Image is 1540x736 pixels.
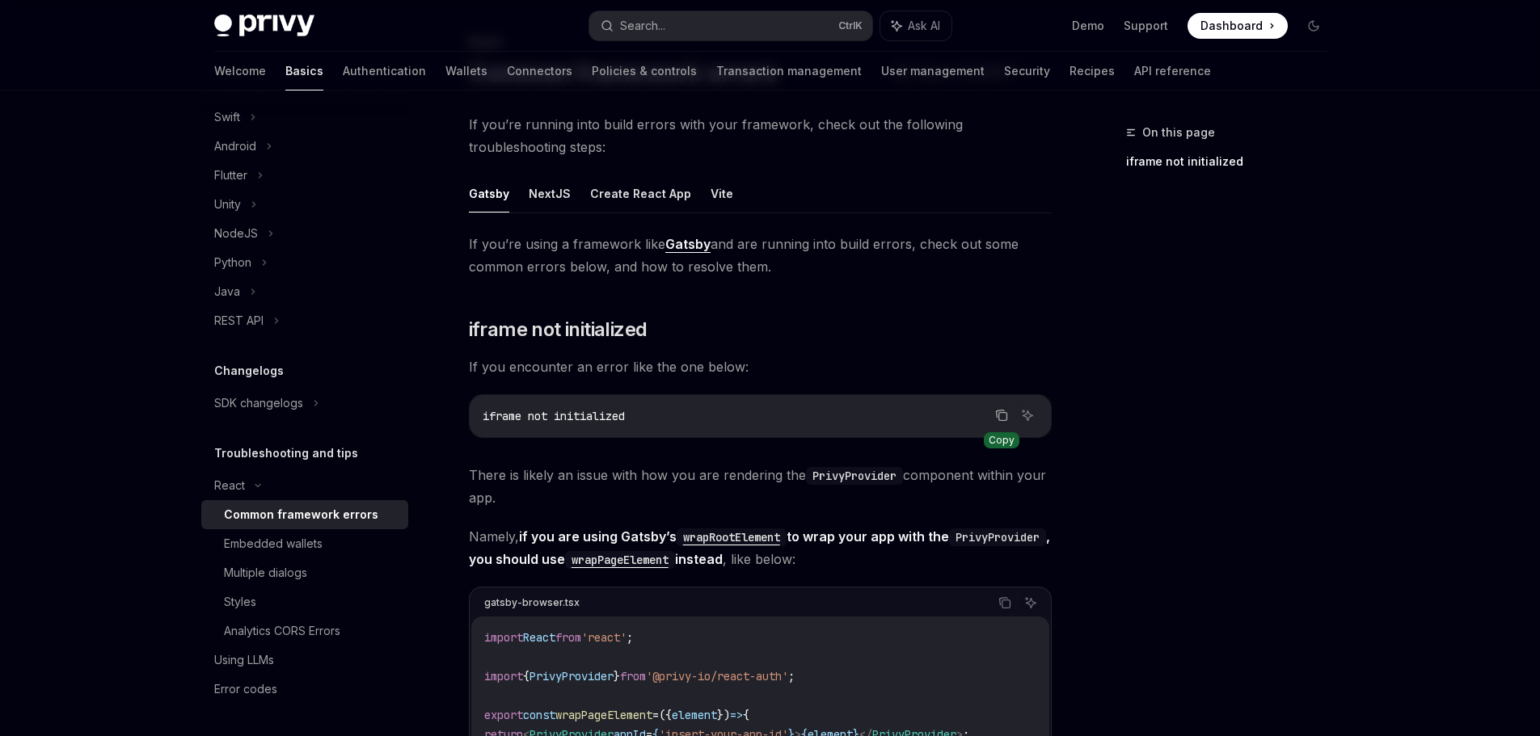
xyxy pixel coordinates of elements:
a: Authentication [343,52,426,90]
code: wrapPageElement [565,551,675,569]
span: iframe not initialized [483,409,625,423]
div: SDK changelogs [214,393,303,413]
div: Swift [214,107,240,127]
span: ({ [659,708,672,722]
code: PrivyProvider [949,528,1046,546]
h5: Changelogs [214,361,284,381]
div: Common framework errors [224,505,378,524]
div: React [214,476,245,495]
span: from [555,630,581,645]
div: Error codes [214,679,277,699]
button: Copy the contents from the code block [994,592,1015,613]
button: Create React App [590,175,691,212]
span: element [672,708,717,722]
a: Basics [285,52,323,90]
button: Toggle dark mode [1301,13,1327,39]
div: Python [214,253,251,272]
code: wrapRootElement [677,528,787,546]
a: Policies & controls [592,52,697,90]
div: Analytics CORS Errors [224,621,340,641]
span: }) [717,708,730,722]
div: NodeJS [214,224,258,243]
a: Styles [201,587,408,616]
span: Ask AI [908,18,940,34]
span: ; [627,630,633,645]
button: Gatsby [469,175,509,212]
span: = [652,708,659,722]
img: dark logo [214,15,314,37]
button: Copy the contents from the code block [991,405,1012,426]
button: Search...CtrlK [589,11,872,40]
a: Using LLMs [201,646,408,675]
span: from [620,669,646,683]
span: import [484,630,523,645]
span: export [484,708,523,722]
a: Recipes [1070,52,1115,90]
div: Copy [984,432,1019,448]
a: API reference [1134,52,1211,90]
span: } [614,669,620,683]
button: Ask AI [1020,592,1041,613]
span: '@privy-io/react-auth' [646,669,788,683]
a: User management [881,52,985,90]
span: 'react' [581,630,627,645]
div: Multiple dialogs [224,563,307,582]
button: NextJS [529,175,571,212]
a: Welcome [214,52,266,90]
code: PrivyProvider [806,467,903,485]
span: If you’re running into build errors with your framework, check out the following troubleshooting ... [469,113,1052,158]
a: Connectors [507,52,572,90]
a: Analytics CORS Errors [201,616,408,646]
span: If you’re using a framework like and are running into build errors, check out some common errors ... [469,233,1052,278]
div: Using LLMs [214,650,274,670]
span: React [523,630,555,645]
a: Error codes [201,675,408,704]
button: Ask AI [880,11,951,40]
span: PrivyProvider [530,669,614,683]
a: Dashboard [1188,13,1288,39]
span: ; [788,669,795,683]
a: Gatsby [665,236,711,253]
a: Embedded wallets [201,529,408,558]
div: Flutter [214,166,247,185]
span: Ctrl K [838,19,863,32]
h5: Troubleshooting and tips [214,444,358,463]
strong: if you are using Gatsby’s to wrap your app with the , you should use instead [469,528,1050,567]
span: There is likely an issue with how you are rendering the component within your app. [469,464,1052,509]
div: REST API [214,311,264,330]
span: Dashboard [1200,18,1263,34]
div: Java [214,282,240,301]
span: wrapPageElement [555,708,652,722]
span: { [523,669,530,683]
a: wrapPageElement [565,551,675,567]
a: Demo [1072,18,1104,34]
a: Wallets [445,52,487,90]
a: Security [1004,52,1050,90]
a: Common framework errors [201,500,408,529]
a: iframe not initialized [1126,149,1340,175]
div: gatsby-browser.tsx [484,592,580,613]
div: Search... [620,16,665,36]
span: import [484,669,523,683]
a: wrapRootElement [677,528,787,545]
span: { [743,708,749,722]
span: => [730,708,743,722]
a: Transaction management [716,52,862,90]
div: Android [214,137,256,156]
span: Namely, , like below: [469,525,1052,570]
span: iframe not initialized [469,317,648,343]
a: Multiple dialogs [201,558,408,587]
a: Support [1124,18,1168,34]
span: If you encounter an error like the one below: [469,355,1052,378]
span: const [523,708,555,722]
button: Ask AI [1017,405,1038,426]
div: Styles [224,592,256,612]
span: On this page [1142,123,1215,142]
button: Vite [711,175,733,212]
div: Embedded wallets [224,534,323,553]
div: Unity [214,195,241,214]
